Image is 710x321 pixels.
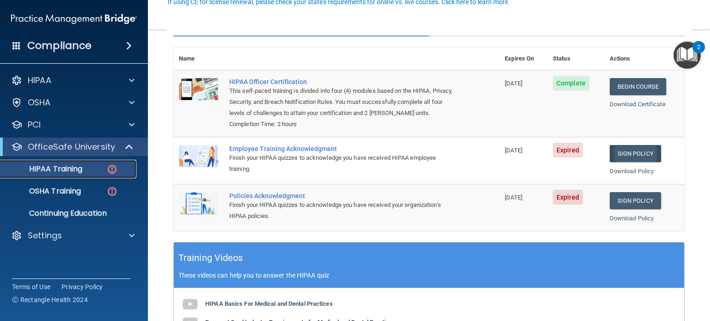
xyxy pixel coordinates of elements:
div: Completion Time: 2 hours [229,119,453,130]
div: Employee Training Acknowledgment [229,145,453,152]
p: OSHA [28,97,51,108]
a: Download Policy [610,168,654,175]
a: Terms of Use [12,282,50,291]
th: Status [547,48,604,70]
span: Expired [553,190,583,205]
span: [DATE] [505,147,522,154]
img: PMB logo [11,10,137,28]
a: HIPAA Officer Certification [229,78,453,85]
img: danger-circle.6113f641.png [106,186,118,197]
div: Finish your HIPAA quizzes to acknowledge you have received your organization’s HIPAA policies. [229,200,453,222]
span: Expired [553,143,583,157]
p: Continuing Education [6,209,132,218]
a: OSHA [11,97,135,108]
span: Complete [553,76,589,91]
a: OfficeSafe University [11,141,134,152]
img: gray_youtube_icon.38fcd6cc.png [181,295,199,314]
p: HIPAA Training [6,164,82,174]
a: Sign Policy [610,145,661,162]
p: HIPAA [28,75,51,86]
th: Name [173,48,224,70]
th: Expires On [499,48,547,70]
button: Open Resource Center, 2 new notifications [673,42,701,69]
div: This self-paced training is divided into four (4) modules based on the HIPAA, Privacy, Security, ... [229,85,453,119]
iframe: Drift Widget Chat Controller [664,257,699,292]
th: Actions [604,48,685,70]
a: Sign Policy [610,192,661,209]
span: [DATE] [505,194,522,201]
a: HIPAA [11,75,135,86]
span: Ⓒ Rectangle Health 2024 [12,295,88,304]
img: danger-circle.6113f641.png [106,164,118,175]
a: PCI [11,119,135,130]
p: PCI [28,119,41,130]
span: [DATE] [505,80,522,87]
a: Privacy Policy [61,282,103,291]
div: Finish your HIPAA quizzes to acknowledge you have received HIPAA employee training. [229,152,453,175]
a: Begin Course [610,78,666,95]
h5: Training Videos [178,250,243,266]
b: HIPAA Basics For Medical and Dental Practices [205,300,333,307]
p: OSHA Training [6,187,81,196]
a: Settings [11,230,135,241]
a: Download Certificate [610,101,666,108]
div: Policies Acknowledgment [229,192,453,200]
h4: Compliance [27,39,92,52]
a: Download Policy [610,215,654,222]
div: 2 [697,47,700,59]
p: OfficeSafe University [28,141,115,152]
p: These videos can help you to answer the HIPAA quiz [178,272,679,279]
p: Settings [28,230,62,241]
